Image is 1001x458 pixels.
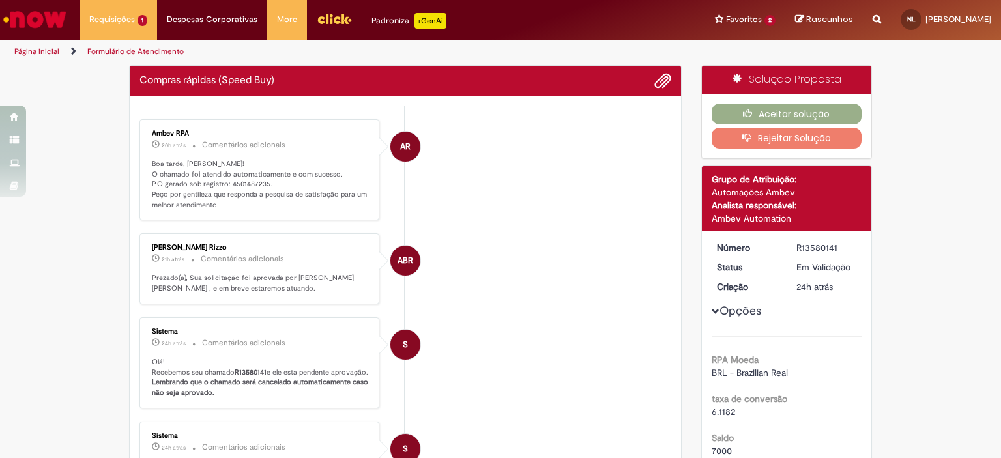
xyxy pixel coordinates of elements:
a: Formulário de Atendimento [87,46,184,57]
div: Solução Proposta [702,66,872,94]
time: 30/09/2025 12:38:59 [162,141,186,149]
span: [PERSON_NAME] [925,14,991,25]
dt: Status [707,261,787,274]
span: S [403,329,408,360]
time: 30/09/2025 09:34:59 [162,444,186,451]
small: Comentários adicionais [202,442,285,453]
img: ServiceNow [1,7,68,33]
span: More [277,13,297,26]
p: Prezado(a), Sua solicitação foi aprovada por [PERSON_NAME] [PERSON_NAME] , e em breve estaremos a... [152,273,369,293]
span: 20h atrás [162,141,186,149]
span: 1 [138,15,147,26]
time: 30/09/2025 09:35:01 [162,339,186,347]
div: Sistema [152,328,369,336]
div: Ambev RPA [152,130,369,137]
p: Olá! Recebemos seu chamado e ele esta pendente aprovação. [152,357,369,398]
small: Comentários adicionais [202,337,285,349]
div: Analista responsável: [712,199,862,212]
span: NL [907,15,916,23]
a: Rascunhos [795,14,853,26]
div: Automações Ambev [712,186,862,199]
span: Favoritos [726,13,762,26]
time: 30/09/2025 11:40:44 [162,255,184,263]
span: 21h atrás [162,255,184,263]
span: ABR [398,245,413,276]
span: AR [400,131,411,162]
div: Grupo de Atribuição: [712,173,862,186]
div: Sistema [152,432,369,440]
div: R13580141 [796,241,857,254]
div: Padroniza [371,13,446,29]
dt: Criação [707,280,787,293]
span: 2 [764,15,776,26]
button: Aceitar solução [712,104,862,124]
span: Despesas Corporativas [167,13,257,26]
span: 7000 [712,445,732,457]
time: 30/09/2025 09:34:49 [796,281,833,293]
div: Ambev RPA [390,132,420,162]
button: Adicionar anexos [654,72,671,89]
div: System [390,330,420,360]
div: [PERSON_NAME] Rizzo [152,244,369,251]
b: R13580141 [235,367,267,377]
div: Allan Borghetti Rizzo [390,246,420,276]
h2: Compras rápidas (Speed Buy) Histórico de tíquete [139,75,274,87]
small: Comentários adicionais [202,139,285,150]
div: Em Validação [796,261,857,274]
b: Lembrando que o chamado será cancelado automaticamente caso não seja aprovado. [152,377,370,397]
button: Rejeitar Solução [712,128,862,149]
ul: Trilhas de página [10,40,658,64]
a: Página inicial [14,46,59,57]
span: BRL - Brazilian Real [712,367,788,379]
b: RPA Moeda [712,354,759,365]
b: Saldo [712,432,734,444]
p: +GenAi [414,13,446,29]
span: Requisições [89,13,135,26]
b: taxa de conversão [712,393,787,405]
span: Rascunhos [806,13,853,25]
img: click_logo_yellow_360x200.png [317,9,352,29]
div: Ambev Automation [712,212,862,225]
div: 30/09/2025 09:34:49 [796,280,857,293]
span: 24h atrás [162,444,186,451]
span: 6.1182 [712,406,735,418]
dt: Número [707,241,787,254]
small: Comentários adicionais [201,253,284,265]
p: Boa tarde, [PERSON_NAME]! O chamado foi atendido automaticamente e com sucesso. P.O gerado sob re... [152,159,369,210]
span: 24h atrás [796,281,833,293]
span: 24h atrás [162,339,186,347]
